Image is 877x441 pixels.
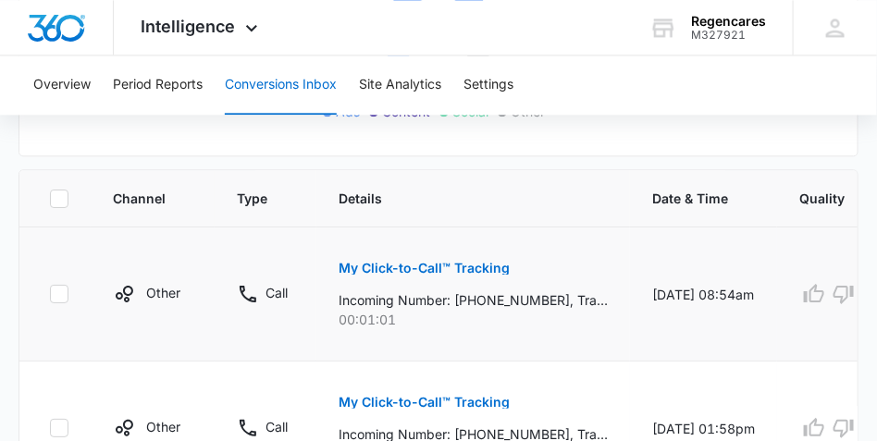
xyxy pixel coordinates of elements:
[142,17,236,36] span: Intelligence
[266,417,288,436] p: Call
[113,189,166,208] span: Channel
[339,290,608,310] p: Incoming Number: [PHONE_NUMBER], Tracking Number: [PHONE_NUMBER], Ring To: [PHONE_NUMBER], Caller...
[339,310,608,329] p: 00:01:01
[799,189,845,208] span: Quality
[691,14,766,29] div: account name
[339,189,581,208] span: Details
[339,380,510,424] button: My Click-to-Call™ Tracking
[359,55,441,115] button: Site Analytics
[146,283,180,302] p: Other
[691,29,766,42] div: account id
[33,55,91,115] button: Overview
[146,417,180,436] p: Other
[463,55,513,115] button: Settings
[339,246,510,290] button: My Click-to-Call™ Tracking
[339,396,510,409] p: My Click-to-Call™ Tracking
[237,189,267,208] span: Type
[652,189,728,208] span: Date & Time
[339,262,510,275] p: My Click-to-Call™ Tracking
[266,283,288,302] p: Call
[630,227,777,361] td: [DATE] 08:54am
[113,55,203,115] button: Period Reports
[225,55,337,115] button: Conversions Inbox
